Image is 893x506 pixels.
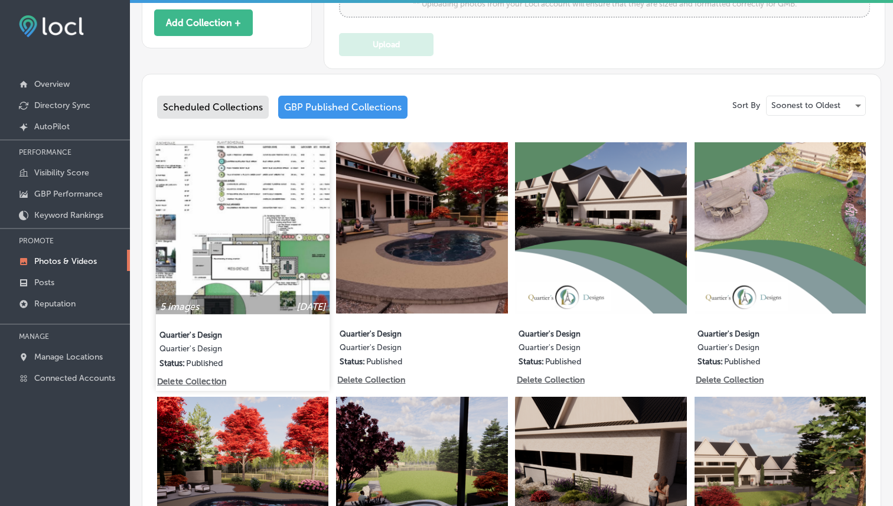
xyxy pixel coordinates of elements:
label: Quartier's Design [340,322,474,343]
label: Quartier's Design [698,343,832,357]
p: Visibility Score [34,168,89,178]
p: Delete Collection [696,375,762,385]
p: Keyword Rankings [34,210,103,220]
p: Delete Collection [157,377,224,387]
img: Collection thumbnail [515,142,686,314]
p: 5 images [160,301,199,312]
img: fda3e92497d09a02dc62c9cd864e3231.png [19,15,84,37]
button: Add Collection + [154,9,253,36]
p: Delete Collection [337,375,404,385]
p: Soonest to Oldest [771,100,840,111]
label: Quartier's Design [519,322,653,343]
p: Published [186,358,223,368]
p: Status: [159,358,185,368]
label: Quartier's Design [159,323,295,344]
p: Directory Sync [34,100,90,110]
p: Published [366,357,402,367]
p: Status: [698,357,723,367]
p: Published [545,357,581,367]
p: AutoPilot [34,122,70,132]
p: Overview [34,79,70,89]
p: Connected Accounts [34,373,115,383]
label: Quartier's Design [159,344,295,358]
p: Sort By [732,100,760,110]
p: Manage Locations [34,352,103,362]
img: Collection thumbnail [336,142,507,314]
p: [DATE] [296,301,326,312]
p: Status: [340,357,365,367]
p: Posts [34,278,54,288]
div: Scheduled Collections [157,96,269,119]
img: Collection thumbnail [156,141,330,315]
p: GBP Performance [34,189,103,199]
label: Quartier's Design [340,343,474,357]
img: Collection thumbnail [695,142,866,314]
div: GBP Published Collections [278,96,408,119]
label: Quartier's Design [698,322,832,343]
p: Delete Collection [517,375,584,385]
div: Soonest to Oldest [767,96,865,115]
label: Quartier's Design [519,343,653,357]
p: Photos & Videos [34,256,97,266]
p: Reputation [34,299,76,309]
p: Published [724,357,760,367]
p: Status: [519,357,544,367]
